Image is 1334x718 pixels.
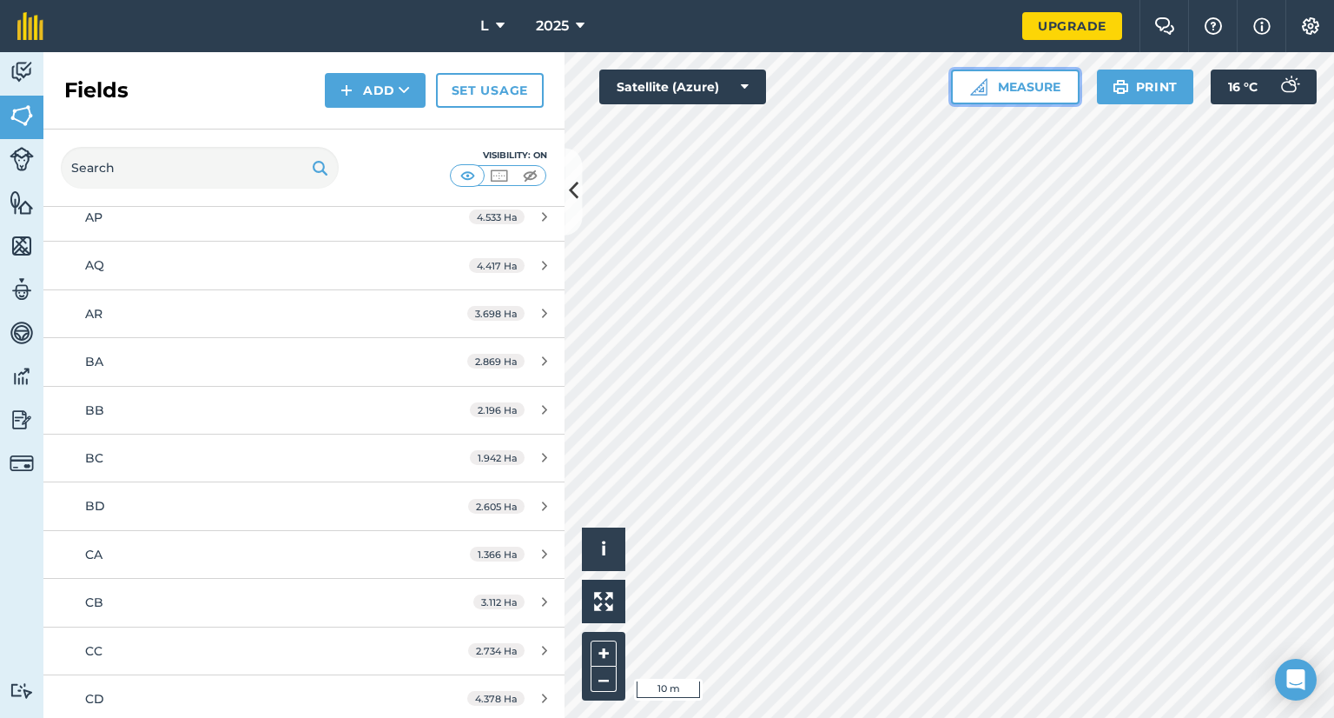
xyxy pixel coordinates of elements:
[43,628,565,675] a: CC2.734 Ha
[43,531,565,578] a: CA1.366 Ha
[470,547,525,562] span: 1.366 Ha
[85,498,105,514] span: BD
[473,595,525,609] span: 3.112 Ha
[591,641,617,667] button: +
[85,595,103,610] span: CB
[325,73,426,108] button: Add
[43,435,565,482] a: BC1.942 Ha
[1228,70,1258,104] span: 16 ° C
[1022,12,1122,40] a: Upgrade
[43,482,565,529] a: BD2.605 Ha
[1275,659,1317,701] div: Open Intercom Messenger
[468,499,525,514] span: 2.605 Ha
[10,189,34,216] img: svg+xml;base64,PHN2ZyB4bWxucz0iaHR0cDovL3d3dy53My5vcmcvMjAwMC9zdmciIHdpZHRoPSI1NiIgaGVpZ2h0PSI2MC...
[10,451,34,475] img: svg+xml;base64,PD94bWwgdmVyc2lvbj0iMS4wIiBlbmNvZGluZz0idXRmLTgiPz4KPCEtLSBHZW5lcmF0b3I6IEFkb2JlIE...
[10,103,34,129] img: svg+xml;base64,PHN2ZyB4bWxucz0iaHR0cDovL3d3dy53My5vcmcvMjAwMC9zdmciIHdpZHRoPSI1NiIgaGVpZ2h0PSI2MC...
[10,682,34,699] img: svg+xml;base64,PD94bWwgdmVyc2lvbj0iMS4wIiBlbmNvZGluZz0idXRmLTgiPz4KPCEtLSBHZW5lcmF0b3I6IEFkb2JlIE...
[10,363,34,389] img: svg+xml;base64,PD94bWwgdmVyc2lvbj0iMS4wIiBlbmNvZGluZz0idXRmLTgiPz4KPCEtLSBHZW5lcmF0b3I6IEFkb2JlIE...
[436,73,544,108] a: Set usage
[85,306,102,322] span: AR
[470,402,525,417] span: 2.196 Ha
[312,157,328,178] img: svg+xml;base64,PHN2ZyB4bWxucz0iaHR0cDovL3d3dy53My5vcmcvMjAwMC9zdmciIHdpZHRoPSIxOSIgaGVpZ2h0PSIyNC...
[469,209,525,224] span: 4.533 Ha
[1211,70,1317,104] button: 16 °C
[64,76,129,104] h2: Fields
[467,691,525,706] span: 4.378 Ha
[594,592,613,611] img: Four arrows, one pointing top left, one top right, one bottom right and the last bottom left
[85,643,102,659] span: CC
[591,667,617,692] button: –
[601,538,606,560] span: i
[10,320,34,346] img: svg+xml;base64,PD94bWwgdmVyc2lvbj0iMS4wIiBlbmNvZGluZz0idXRmLTgiPz4KPCEtLSBHZW5lcmF0b3I6IEFkb2JlIE...
[488,167,510,184] img: svg+xml;base64,PHN2ZyB4bWxucz0iaHR0cDovL3d3dy53My5vcmcvMjAwMC9zdmciIHdpZHRoPSI1MCIgaGVpZ2h0PSI0MC...
[450,149,547,163] div: Visibility: On
[582,528,625,571] button: i
[10,233,34,259] img: svg+xml;base64,PHN2ZyB4bWxucz0iaHR0cDovL3d3dy53My5vcmcvMjAwMC9zdmciIHdpZHRoPSI1NiIgaGVpZ2h0PSI2MC...
[43,290,565,337] a: AR3.698 Ha
[470,450,525,465] span: 1.942 Ha
[467,354,525,369] span: 2.869 Ha
[1113,76,1129,97] img: svg+xml;base64,PHN2ZyB4bWxucz0iaHR0cDovL3d3dy53My5vcmcvMjAwMC9zdmciIHdpZHRoPSIxOSIgaGVpZ2h0PSIyNC...
[1097,70,1194,104] button: Print
[1253,16,1271,37] img: svg+xml;base64,PHN2ZyB4bWxucz0iaHR0cDovL3d3dy53My5vcmcvMjAwMC9zdmciIHdpZHRoPSIxNyIgaGVpZ2h0PSIxNy...
[1154,17,1175,35] img: Two speech bubbles overlapping with the left bubble in the forefront
[469,258,525,273] span: 4.417 Ha
[457,167,479,184] img: svg+xml;base64,PHN2ZyB4bWxucz0iaHR0cDovL3d3dy53My5vcmcvMjAwMC9zdmciIHdpZHRoPSI1MCIgaGVpZ2h0PSI0MC...
[1271,70,1306,104] img: svg+xml;base64,PD94bWwgdmVyc2lvbj0iMS4wIiBlbmNvZGluZz0idXRmLTgiPz4KPCEtLSBHZW5lcmF0b3I6IEFkb2JlIE...
[85,450,103,466] span: BC
[467,306,525,321] span: 3.698 Ha
[10,147,34,171] img: svg+xml;base64,PD94bWwgdmVyc2lvbj0iMS4wIiBlbmNvZGluZz0idXRmLTgiPz4KPCEtLSBHZW5lcmF0b3I6IEFkb2JlIE...
[519,167,541,184] img: svg+xml;base64,PHN2ZyB4bWxucz0iaHR0cDovL3d3dy53My5vcmcvMjAwMC9zdmciIHdpZHRoPSI1MCIgaGVpZ2h0PSI0MC...
[480,16,489,37] span: L
[10,276,34,302] img: svg+xml;base64,PD94bWwgdmVyc2lvbj0iMS4wIiBlbmNvZGluZz0idXRmLTgiPz4KPCEtLSBHZW5lcmF0b3I6IEFkb2JlIE...
[43,387,565,434] a: BB2.196 Ha
[43,579,565,626] a: CB3.112 Ha
[599,70,766,104] button: Satellite (Azure)
[1300,17,1321,35] img: A cog icon
[340,80,353,101] img: svg+xml;base64,PHN2ZyB4bWxucz0iaHR0cDovL3d3dy53My5vcmcvMjAwMC9zdmciIHdpZHRoPSIxNCIgaGVpZ2h0PSIyNC...
[970,78,987,96] img: Ruler icon
[43,242,565,289] a: AQ4.417 Ha
[536,16,569,37] span: 2025
[61,147,339,189] input: Search
[85,209,102,225] span: AP
[85,691,104,707] span: CD
[10,407,34,433] img: svg+xml;base64,PD94bWwgdmVyc2lvbj0iMS4wIiBlbmNvZGluZz0idXRmLTgiPz4KPCEtLSBHZW5lcmF0b3I6IEFkb2JlIE...
[85,257,104,273] span: AQ
[43,194,565,241] a: AP4.533 Ha
[468,643,525,658] span: 2.734 Ha
[85,547,102,562] span: CA
[85,402,104,418] span: BB
[951,70,1080,104] button: Measure
[1203,17,1224,35] img: A question mark icon
[85,354,103,369] span: BA
[10,59,34,85] img: svg+xml;base64,PD94bWwgdmVyc2lvbj0iMS4wIiBlbmNvZGluZz0idXRmLTgiPz4KPCEtLSBHZW5lcmF0b3I6IEFkb2JlIE...
[17,12,43,40] img: fieldmargin Logo
[43,338,565,385] a: BA2.869 Ha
